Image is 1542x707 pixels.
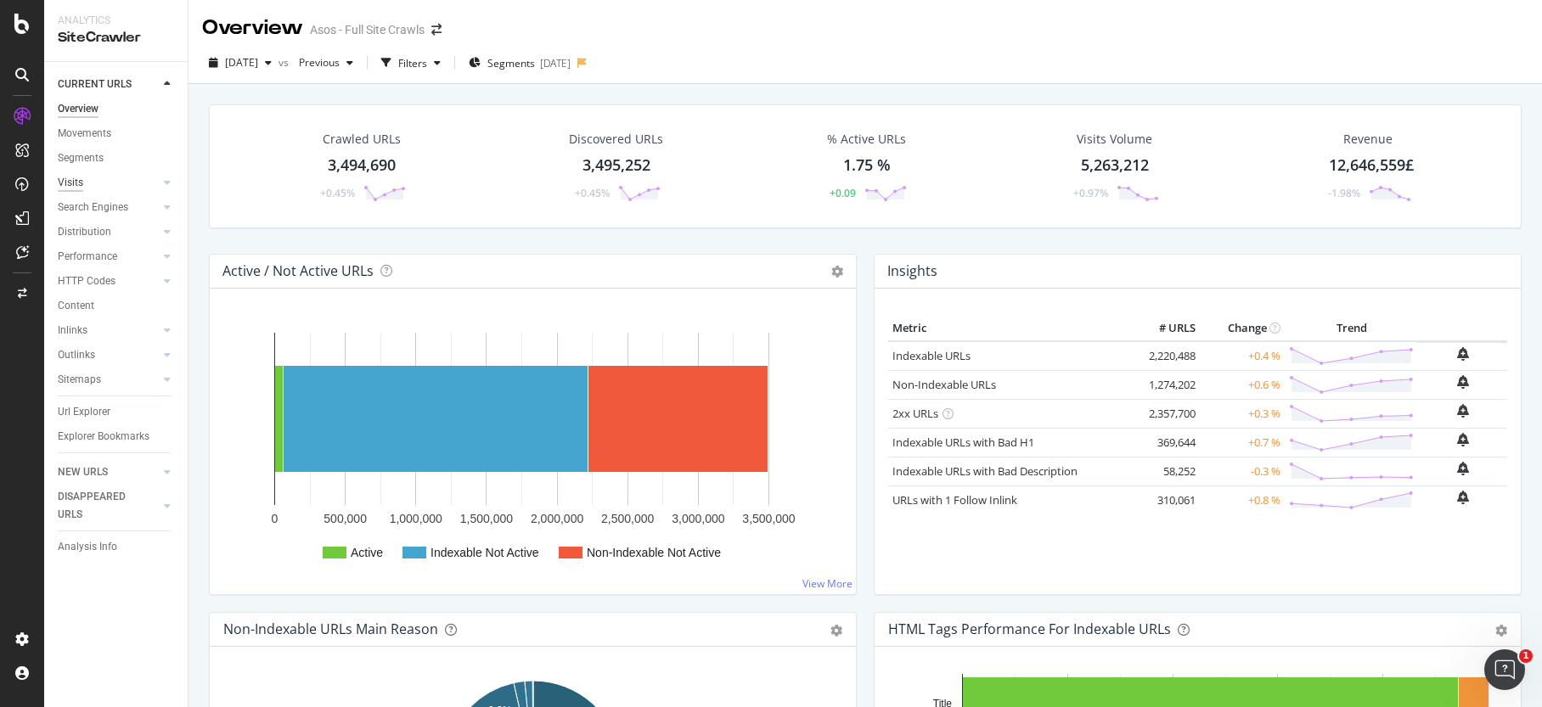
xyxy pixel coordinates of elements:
td: 58,252 [1132,457,1200,485]
div: SiteCrawler [58,28,174,48]
div: Overview [202,14,303,42]
span: Segments [487,56,535,70]
div: -1.98% [1328,186,1360,200]
iframe: Intercom live chat [1484,649,1525,690]
div: +0.45% [320,186,355,200]
div: Non-Indexable URLs Main Reason [223,620,438,637]
td: 2,220,488 [1132,341,1200,371]
td: +0.8 % [1200,485,1285,514]
div: Url Explorer [58,403,110,421]
div: NEW URLS [58,463,108,481]
div: gear [830,625,842,637]
td: +0.7 % [1200,428,1285,457]
text: 500,000 [324,512,367,525]
td: +0.3 % [1200,399,1285,428]
td: 369,644 [1132,428,1200,457]
a: Indexable URLs with Bad H1 [892,435,1034,450]
a: Explorer Bookmarks [58,428,176,446]
div: Filters [398,56,427,70]
button: [DATE] [202,49,279,76]
td: 310,061 [1132,485,1200,514]
button: Previous [292,49,360,76]
text: 1,000,000 [390,512,442,525]
text: Indexable Not Active [431,546,539,559]
a: Indexable URLs with Bad Description [892,463,1078,479]
a: Sitemaps [58,371,159,389]
text: Non-Indexable Not Active [587,546,721,559]
a: Indexable URLs [892,348,971,363]
span: 1 [1519,649,1533,663]
div: +0.09 [830,186,856,200]
span: 12,646,559£ [1329,154,1414,175]
div: Visits Volume [1077,131,1152,148]
div: Distribution [58,223,111,241]
div: CURRENT URLS [58,76,132,93]
div: Search Engines [58,199,128,216]
text: Active [351,546,383,559]
a: Visits [58,174,159,192]
span: 2025 Aug. 12th [225,55,258,70]
span: Revenue [1343,131,1393,148]
div: [DATE] [540,56,571,70]
a: Overview [58,100,176,118]
div: 5,263,212 [1081,154,1149,177]
td: +0.6 % [1200,370,1285,399]
div: bell-plus [1457,347,1469,361]
div: +0.97% [1073,186,1108,200]
div: Performance [58,248,117,266]
div: Visits [58,174,83,192]
div: bell-plus [1457,375,1469,389]
a: DISAPPEARED URLS [58,488,159,524]
div: +0.45% [575,186,610,200]
a: HTTP Codes [58,272,159,290]
div: arrow-right-arrow-left [431,24,442,36]
a: Search Engines [58,199,159,216]
th: Metric [888,316,1132,341]
div: Inlinks [58,322,87,339]
div: Explorer Bookmarks [58,428,149,446]
div: % Active URLs [827,131,906,148]
text: 2,500,000 [601,512,654,525]
h4: Insights [887,260,937,283]
text: 2,000,000 [531,512,583,525]
td: 1,274,202 [1132,370,1200,399]
div: bell-plus [1457,433,1469,446]
div: Content [58,297,94,315]
td: -0.3 % [1200,457,1285,485]
a: View More [802,576,853,591]
text: 3,000,000 [672,512,724,525]
a: Outlinks [58,346,159,364]
th: Change [1200,316,1285,341]
div: HTTP Codes [58,272,115,290]
div: Movements [58,125,111,143]
a: CURRENT URLS [58,76,159,93]
div: gear [1495,625,1507,637]
a: Distribution [58,223,159,241]
div: Overview [58,100,98,118]
th: Trend [1285,316,1418,341]
div: Asos - Full Site Crawls [310,21,425,38]
span: vs [279,55,292,70]
h4: Active / Not Active URLs [222,260,374,283]
div: Sitemaps [58,371,101,389]
th: # URLS [1132,316,1200,341]
div: 3,495,252 [582,154,650,177]
span: Previous [292,55,340,70]
div: bell-plus [1457,462,1469,475]
svg: A chart. [223,316,842,581]
div: Crawled URLs [323,131,401,148]
a: NEW URLS [58,463,159,481]
a: Segments [58,149,176,167]
div: Segments [58,149,104,167]
button: Segments[DATE] [462,49,577,76]
a: URLs with 1 Follow Inlink [892,492,1017,508]
i: Options [831,266,843,278]
div: 1.75 % [843,154,891,177]
a: Movements [58,125,176,143]
div: HTML Tags Performance for Indexable URLs [888,620,1171,637]
a: Performance [58,248,159,266]
div: bell-plus [1457,491,1469,504]
div: bell-plus [1457,404,1469,418]
text: 0 [272,512,279,525]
